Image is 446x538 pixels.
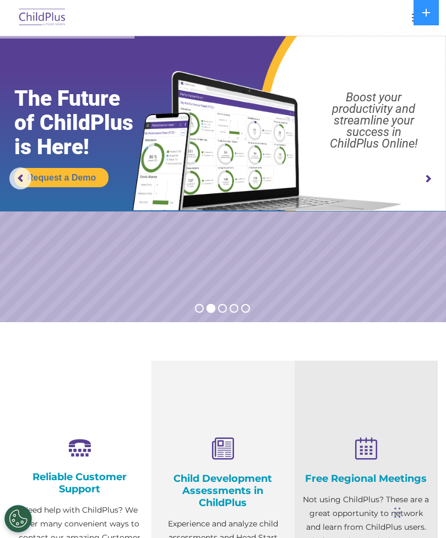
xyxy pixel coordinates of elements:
rs-layer: Boost your productivity and streamline your success in ChildPlus Online! [308,91,440,149]
iframe: Chat Widget [391,485,446,538]
button: Cookies Settings [4,505,32,532]
h4: Child Development Assessments in ChildPlus [160,472,286,509]
rs-layer: The Future of ChildPlus is Here! [14,86,157,159]
div: Drag [394,496,401,529]
img: ChildPlus by Procare Solutions [17,5,68,31]
a: Request a Demo [14,168,108,187]
h4: Free Regional Meetings [303,472,429,485]
h4: Reliable Customer Support [17,471,143,495]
